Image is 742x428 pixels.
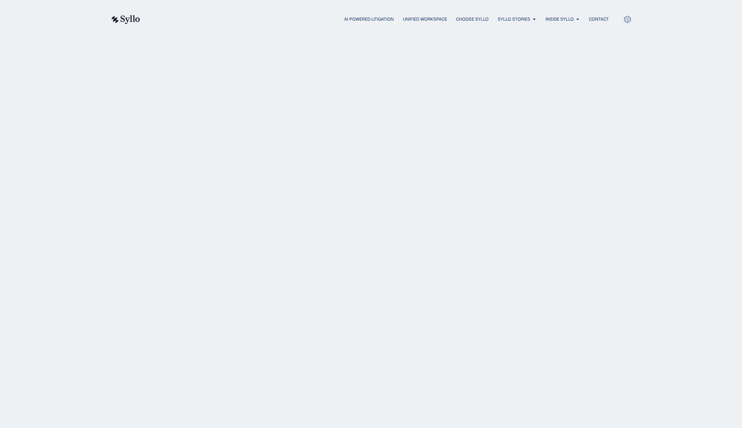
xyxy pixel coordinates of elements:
a: Inside Syllo [545,16,574,22]
div: Menu Toggle [155,16,609,23]
a: Choose Syllo [456,16,489,22]
img: syllo [110,15,140,24]
a: AI Powered Litigation [344,16,394,22]
a: Unified Workspace [403,16,447,22]
a: Syllo Stories [498,16,530,22]
a: Contact [589,16,609,22]
nav: Menu [155,16,609,23]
